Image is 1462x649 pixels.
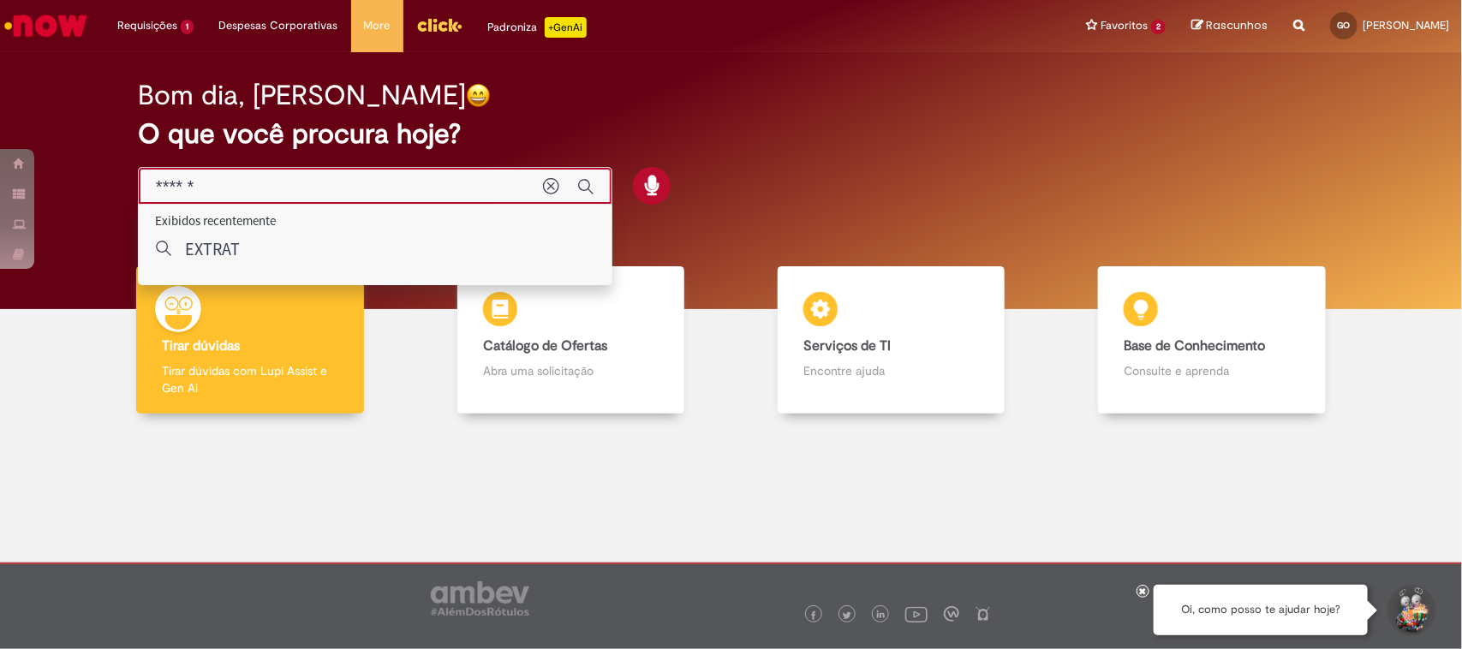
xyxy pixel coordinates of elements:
[1124,337,1265,354] b: Base de Conhecimento
[809,611,818,620] img: logo_footer_facebook.png
[1124,362,1299,379] p: Consulte e aprenda
[976,606,991,622] img: logo_footer_naosei.png
[410,266,731,414] a: Catálogo de Ofertas Abra uma solicitação
[162,337,240,354] b: Tirar dúvidas
[905,603,928,625] img: logo_footer_youtube.png
[1154,585,1368,635] div: Oi, como posso te ajudar hoje?
[138,80,466,110] h2: Bom dia, [PERSON_NAME]
[117,17,177,34] span: Requisições
[731,266,1052,414] a: Serviços de TI Encontre ajuda
[545,17,587,38] p: +GenAi
[1052,266,1372,414] a: Base de Conhecimento Consulte e aprenda
[944,606,959,622] img: logo_footer_workplace.png
[1101,17,1148,34] span: Favoritos
[803,362,979,379] p: Encontre ajuda
[466,83,491,108] img: happy-face.png
[416,12,462,38] img: click_logo_yellow_360x200.png
[2,9,90,43] img: ServiceNow
[181,20,194,34] span: 1
[488,17,587,38] div: Padroniza
[431,581,529,616] img: logo_footer_ambev_rotulo_gray.png
[483,362,659,379] p: Abra uma solicitação
[803,337,891,354] b: Serviços de TI
[1385,585,1436,636] button: Iniciar Conversa de Suporte
[1206,17,1268,33] span: Rascunhos
[877,610,886,621] img: logo_footer_linkedin.png
[162,362,337,396] p: Tirar dúvidas com Lupi Assist e Gen Ai
[1151,20,1166,34] span: 2
[483,337,607,354] b: Catálogo de Ofertas
[1338,20,1351,31] span: GO
[138,119,1324,149] h2: O que você procura hoje?
[843,611,851,620] img: logo_footer_twitter.png
[219,17,338,34] span: Despesas Corporativas
[1363,18,1449,33] span: [PERSON_NAME]
[364,17,391,34] span: More
[90,266,410,414] a: Tirar dúvidas Tirar dúvidas com Lupi Assist e Gen Ai
[1191,18,1268,34] a: Rascunhos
